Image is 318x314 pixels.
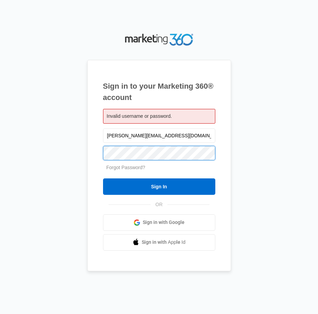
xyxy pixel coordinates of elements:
a: Sign in with Google [103,214,215,231]
input: Email [103,128,215,143]
span: Invalid username or password. [107,113,172,119]
span: Sign in with Apple Id [142,239,186,246]
span: Sign in with Google [143,219,185,226]
span: OR [151,201,167,208]
a: Sign in with Apple Id [103,234,215,251]
h1: Sign in to your Marketing 360® account [103,80,215,103]
a: Forgot Password? [106,165,145,170]
input: Sign In [103,178,215,195]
